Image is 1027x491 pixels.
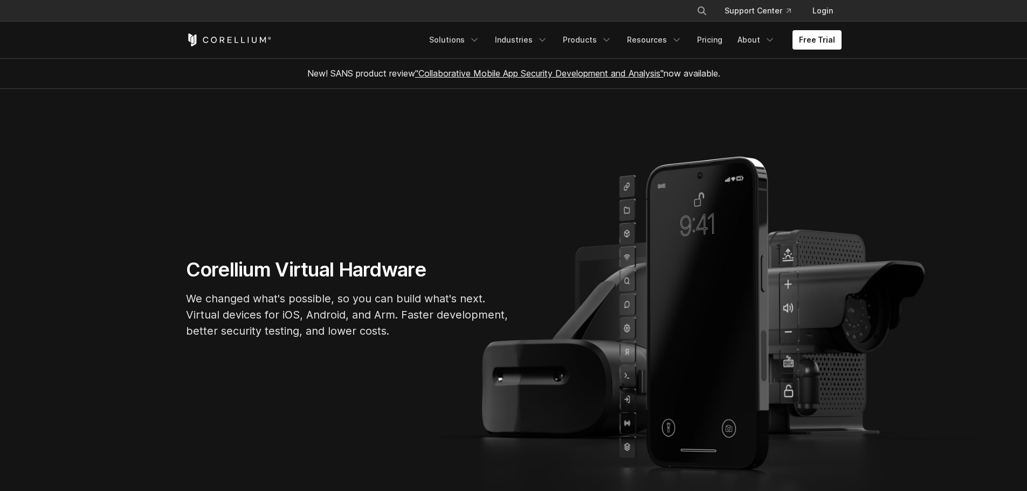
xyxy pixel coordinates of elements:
a: "Collaborative Mobile App Security Development and Analysis" [415,68,664,79]
a: Solutions [423,30,486,50]
a: Corellium Home [186,33,272,46]
a: Products [556,30,618,50]
a: Support Center [716,1,799,20]
a: Resources [621,30,688,50]
span: New! SANS product review now available. [307,68,720,79]
a: Login [804,1,842,20]
button: Search [692,1,712,20]
h1: Corellium Virtual Hardware [186,258,509,282]
p: We changed what's possible, so you can build what's next. Virtual devices for iOS, Android, and A... [186,291,509,339]
a: Industries [488,30,554,50]
a: Pricing [691,30,729,50]
a: About [731,30,782,50]
div: Navigation Menu [423,30,842,50]
div: Navigation Menu [684,1,842,20]
a: Free Trial [792,30,842,50]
